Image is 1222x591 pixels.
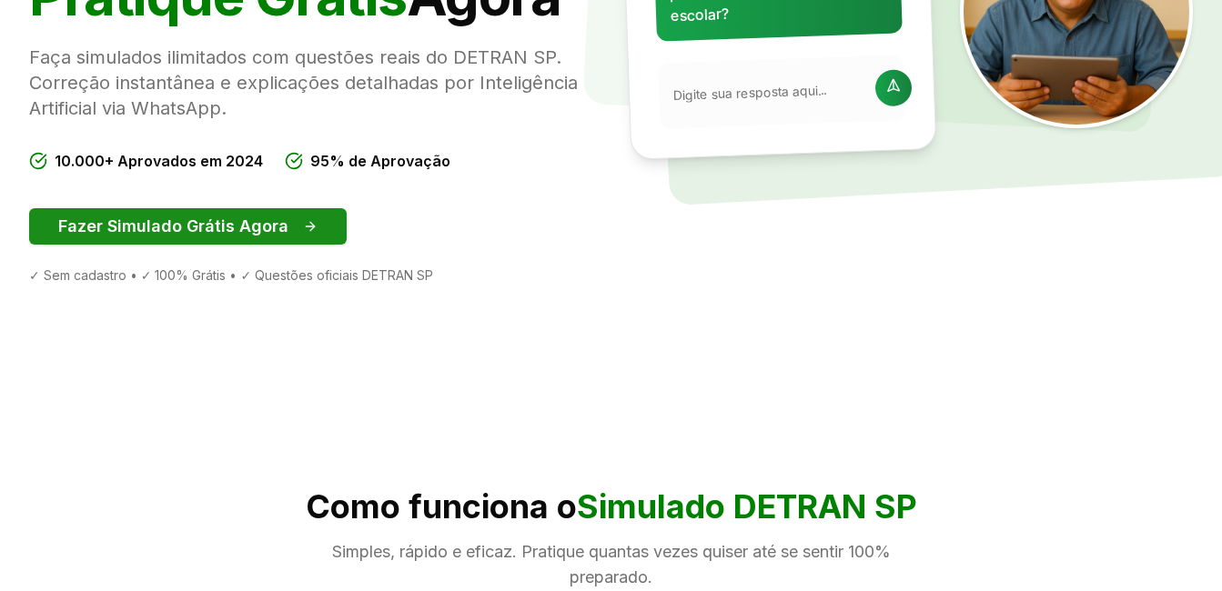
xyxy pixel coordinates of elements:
[306,539,917,590] p: Simples, rápido e eficaz. Pratique quantas vezes quiser até se sentir 100% preparado.
[55,150,263,172] span: 10.000+ Aprovados em 2024
[29,45,597,121] p: Faça simulados ilimitados com questões reais do DETRAN SP. Correção instantânea e explicações det...
[29,208,347,245] button: Fazer Simulado Grátis Agora
[310,150,450,172] span: 95% de Aprovação
[577,486,917,526] span: Simulado DETRAN SP
[672,80,864,105] input: Digite sua resposta aqui...
[29,488,1193,525] h2: Como funciona o
[29,266,597,285] div: ✓ Sem cadastro • ✓ 100% Grátis • ✓ Questões oficiais DETRAN SP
